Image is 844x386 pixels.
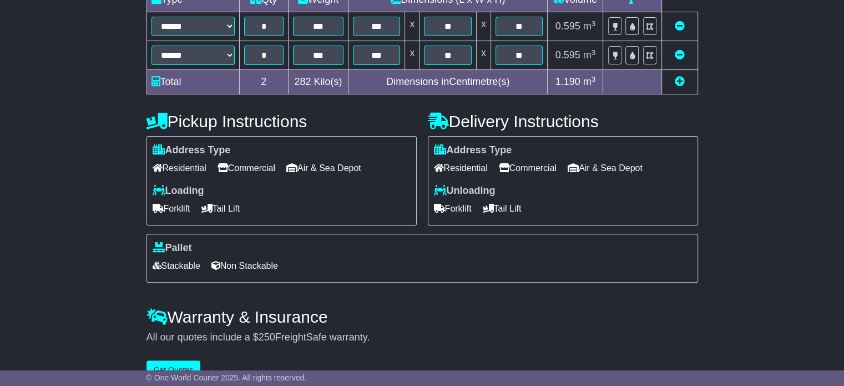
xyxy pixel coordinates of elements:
span: 0.595 [555,21,580,32]
span: m [583,76,596,87]
td: Dimensions in Centimetre(s) [348,70,547,94]
sup: 3 [592,48,596,57]
h4: Warranty & Insurance [146,308,698,326]
span: Forklift [153,200,190,217]
td: x [476,12,491,41]
span: 1.190 [555,76,580,87]
span: Commercial [218,159,275,177]
a: Remove this item [675,49,685,61]
sup: 3 [592,75,596,83]
sup: 3 [592,19,596,28]
span: 0.595 [555,49,580,61]
label: Address Type [153,144,231,157]
span: Tail Lift [201,200,240,217]
td: Kilo(s) [288,70,348,94]
span: Stackable [153,257,200,274]
span: Tail Lift [483,200,522,217]
a: Remove this item [675,21,685,32]
td: x [405,41,420,70]
label: Loading [153,185,204,197]
span: m [583,49,596,61]
label: Address Type [434,144,512,157]
span: Air & Sea Depot [568,159,643,177]
span: m [583,21,596,32]
span: Forklift [434,200,472,217]
span: © One World Courier 2025. All rights reserved. [146,373,307,382]
h4: Pickup Instructions [146,112,417,131]
td: 2 [239,70,288,94]
span: Non Stackable [211,257,278,274]
td: Total [146,70,239,94]
h4: Delivery Instructions [428,112,698,131]
label: Pallet [153,242,192,254]
label: Unloading [434,185,496,197]
span: Residential [153,159,206,177]
button: Get Quotes [146,360,201,380]
td: x [476,41,491,70]
span: Residential [434,159,488,177]
div: All our quotes include a $ FreightSafe warranty. [146,332,698,344]
span: 250 [259,332,275,343]
td: x [405,12,420,41]
a: Add new item [675,76,685,87]
span: Air & Sea Depot [286,159,361,177]
span: Commercial [499,159,557,177]
span: 282 [294,76,311,87]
